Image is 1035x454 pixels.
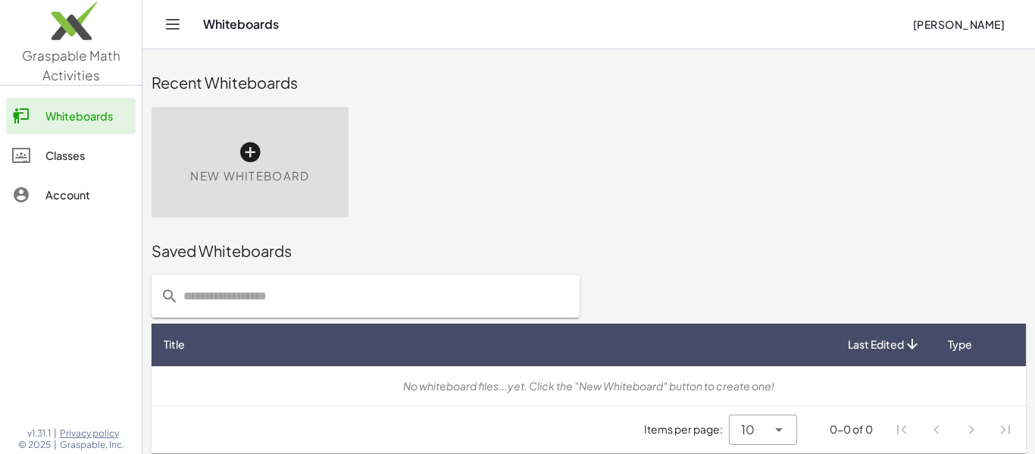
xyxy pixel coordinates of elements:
[152,72,1026,93] div: Recent Whiteboards
[152,240,1026,261] div: Saved Whiteboards
[830,421,873,437] div: 0-0 of 0
[6,177,136,213] a: Account
[161,287,179,305] i: prepended action
[60,427,124,440] a: Privacy policy
[190,168,309,185] span: New Whiteboard
[54,427,57,440] span: |
[644,421,729,437] span: Items per page:
[900,11,1017,38] button: [PERSON_NAME]
[164,337,185,352] span: Title
[6,98,136,134] a: Whiteboards
[45,107,130,125] div: Whiteboards
[27,427,51,440] span: v1.31.1
[161,12,185,36] button: Toggle navigation
[18,439,51,451] span: © 2025
[45,186,130,204] div: Account
[54,439,57,451] span: |
[164,378,1014,394] div: No whiteboard files...yet. Click the "New Whiteboard" button to create one!
[22,47,120,83] span: Graspable Math Activities
[885,412,1023,447] nav: Pagination Navigation
[912,17,1005,31] span: [PERSON_NAME]
[45,146,130,164] div: Classes
[60,439,124,451] span: Graspable, Inc.
[848,337,904,352] span: Last Edited
[6,137,136,174] a: Classes
[948,337,972,352] span: Type
[741,421,755,439] span: 10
